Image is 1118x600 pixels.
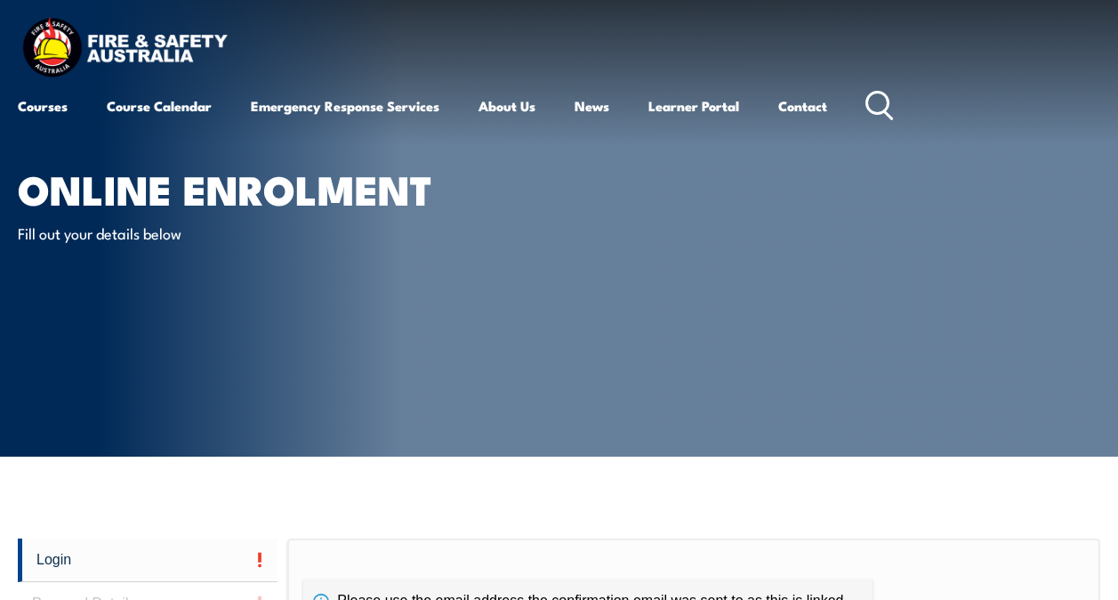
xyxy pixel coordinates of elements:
[18,85,68,127] a: Courses
[107,85,212,127] a: Course Calendar
[479,85,535,127] a: About Us
[648,85,739,127] a: Learner Portal
[18,171,457,206] h1: Online Enrolment
[778,85,827,127] a: Contact
[251,85,439,127] a: Emergency Response Services
[575,85,609,127] a: News
[18,223,342,243] p: Fill out your details below
[18,539,277,582] a: Login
